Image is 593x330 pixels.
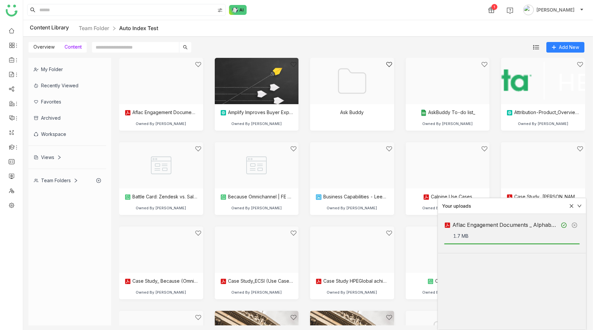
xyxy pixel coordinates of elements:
div: Aflac Engagement Documents _ Alphabet [124,109,198,116]
img: Document [406,58,490,104]
div: Team Folders [34,178,78,183]
button: [PERSON_NAME] [522,5,585,15]
img: help.svg [507,7,513,14]
img: png.svg [315,194,322,200]
img: Paper [406,227,490,273]
div: Workspace [28,126,106,142]
img: Document [119,58,203,104]
img: Document [119,227,203,273]
div: Cloud Kitchens [427,278,468,285]
img: pdf.svg [506,194,513,200]
div: Case Study_ [PERSON_NAME] School of Culinary Arts [506,194,580,200]
div: Battle Card: Zendesk vs. Salesforce [124,194,198,200]
span: Content [65,44,82,50]
div: Aflac Engagement Documents _ Alphabet.pdf [452,221,557,229]
div: Attribution-Product_Overview test [506,109,580,116]
img: pdf.svg [220,278,227,285]
button: Add New [546,42,584,53]
img: Folder [336,64,369,98]
img: Document [406,142,490,188]
img: pdf.svg [423,194,430,200]
a: Auto Index Test [119,25,158,31]
div: Because Omnichannel | FE Credit [220,194,294,200]
img: search-type.svg [217,8,223,13]
div: 1.7 MB [453,232,580,240]
img: pdf.svg [315,278,322,285]
div: Owned By [PERSON_NAME] [231,206,282,210]
div: AskBuddy To-do list_ [420,109,475,116]
div: Owned By [PERSON_NAME] [422,121,473,126]
div: Your uploads [442,202,565,210]
div: Owned By [PERSON_NAME] [136,290,186,295]
div: Business Capabilities - Leegality | Setup Fees [315,194,389,200]
img: paper.svg [124,194,131,200]
img: pdf.svg [124,109,131,116]
img: Paper [215,142,299,188]
div: Recently Viewed [28,77,106,94]
img: Document [310,227,394,273]
div: Ask Buddy [340,109,364,115]
div: Case Study HPEGlobal achieves 400% more sales opportunities [315,278,389,285]
div: Calpine Use Cases [423,194,472,200]
img: article.svg [220,109,227,116]
div: Owned By [PERSON_NAME] [422,206,473,210]
div: Owned By [PERSON_NAME] [231,121,282,126]
div: Favorites [28,94,106,110]
div: Owned By [PERSON_NAME] [327,206,377,210]
div: Owned By [PERSON_NAME] [327,290,377,295]
img: g-xls.svg [420,109,427,116]
div: Owned By [PERSON_NAME] [136,206,186,210]
div: 1 [491,4,497,10]
div: Archived [28,110,106,126]
img: ask-buddy-normal.svg [229,5,247,15]
div: Case Study_ECSI (Use Case) verloop [220,278,294,285]
img: list.svg [533,44,539,50]
div: Content Library [30,24,158,32]
img: paper.svg [220,194,227,200]
div: My Folder [28,61,106,77]
div: Owned By [PERSON_NAME] [231,290,282,295]
span: Overview [33,44,55,50]
div: Case Study_ Because (Omni-channel) & Replicant [124,278,198,285]
img: Document [501,142,585,188]
span: [PERSON_NAME] [536,6,574,14]
div: Owned By [PERSON_NAME] [136,121,186,126]
div: Owned By [PERSON_NAME] [422,290,473,295]
img: Document [310,142,394,188]
img: Paper [119,142,203,188]
img: logo [6,5,18,17]
span: Add New [559,44,579,51]
a: Team Folder [79,25,109,31]
div: Amplify Improves Buyer Experience With BookIt for Forms [220,109,294,116]
img: Document [215,227,299,273]
img: avatar [523,5,534,15]
img: paper.svg [427,278,434,285]
img: pdf.svg [124,278,131,285]
img: pdf.svg [444,222,451,228]
div: Owned By [PERSON_NAME] [518,121,569,126]
img: article.svg [506,109,513,116]
div: Views [34,154,62,160]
